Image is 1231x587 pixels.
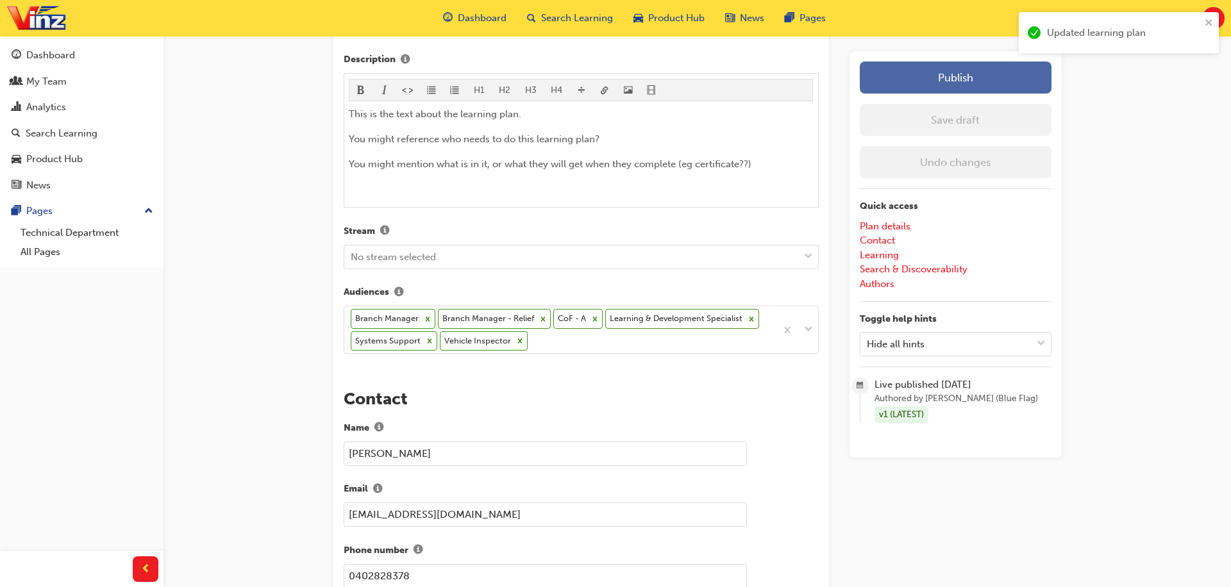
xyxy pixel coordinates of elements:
button: Pages [5,199,158,223]
div: Product Hub [26,152,83,167]
a: pages-iconPages [775,5,836,31]
div: Hide all hints [867,336,925,351]
button: format_italic-icon [373,79,397,101]
span: image-icon [624,86,633,97]
a: news-iconNews [715,5,775,31]
span: prev-icon [141,561,151,577]
a: guage-iconDashboard [433,5,517,31]
span: This is the text about the learning plan. [349,108,521,120]
button: Phone number [408,542,428,559]
span: Live published [DATE] [875,377,1051,392]
div: No stream selected. [351,250,439,265]
span: up-icon [144,203,153,220]
span: calendar-icon [857,378,864,394]
span: pages-icon [12,206,21,217]
div: CoF - A [554,310,588,328]
a: Search & Discoverability [860,263,967,275]
div: Pages [26,204,53,219]
button: Name [369,420,389,436]
span: info-icon [394,288,403,299]
a: Analytics [5,95,158,119]
p: Quick access [860,199,1051,214]
span: Audiences [344,285,389,300]
span: info-icon [401,55,410,66]
a: Learning [860,249,899,261]
div: v1 (LATEST) [875,406,928,424]
div: Dashboard [26,48,75,63]
label: Description [344,52,819,69]
span: news-icon [12,180,21,192]
span: Authored by [PERSON_NAME] (Blue Flag) [875,392,1051,406]
button: Email [368,481,387,498]
a: Dashboard [5,44,158,67]
button: H1 [467,79,492,101]
a: My Team [5,70,158,94]
button: divider-icon [570,79,594,101]
span: down-icon [804,322,813,338]
span: format_monospace-icon [403,86,412,97]
a: Product Hub [5,147,158,171]
span: You might mention what is in it, or what they will get when they complete (eg certificate??) [349,158,751,170]
button: Publish [860,62,1051,94]
button: Save draft [860,104,1051,136]
h2: Contact [344,389,819,409]
span: car-icon [633,10,643,26]
span: car-icon [12,154,21,165]
a: Plan details [860,220,910,232]
div: My Team [26,74,67,89]
a: News [5,174,158,197]
button: H4 [544,79,570,101]
span: divider-icon [577,86,586,97]
button: DashboardMy TeamAnalyticsSearch LearningProduct HubNews [5,41,158,199]
button: Undo changes [860,146,1051,178]
button: Description [396,52,415,69]
button: format_monospace-icon [396,79,420,101]
span: down-icon [1037,336,1046,352]
div: Branch Manager - Relief [439,310,536,328]
p: Toggle help hints [860,312,1051,327]
span: You might reference who needs to do this learning plan? [349,133,599,145]
img: vinz [6,4,66,33]
span: chart-icon [12,102,21,113]
span: Dashboard [458,11,507,26]
label: Name [344,420,819,436]
span: Search Learning [541,11,613,26]
button: Audiences [389,285,408,301]
span: Pages [800,11,826,26]
button: image-icon [617,79,641,101]
div: Vehicle Inspector [440,332,513,351]
div: Updated learning plan [1047,26,1201,40]
button: close [1205,17,1214,32]
span: video-icon [647,86,656,97]
button: format_bold-icon [349,79,373,101]
span: info-icon [380,226,389,237]
a: car-iconProduct Hub [623,5,715,31]
span: news-icon [725,10,735,26]
span: search-icon [527,10,536,26]
div: Branch Manager [351,310,421,328]
button: format_ol-icon [443,79,467,101]
a: Authors [860,278,894,290]
a: Technical Department [15,223,158,243]
span: info-icon [414,545,423,556]
span: Product Hub [648,11,705,26]
span: format_italic-icon [380,86,389,97]
button: link-icon [593,79,617,101]
a: search-iconSearch Learning [517,5,623,31]
span: guage-icon [12,50,21,62]
button: H3 [518,79,544,101]
span: guage-icon [443,10,453,26]
div: Analytics [26,100,66,115]
button: Gv [1202,7,1225,29]
label: Phone number [344,542,819,559]
a: All Pages [15,242,158,262]
a: Search Learning [5,122,158,145]
span: info-icon [374,423,383,434]
span: people-icon [12,76,21,88]
span: search-icon [12,128,21,140]
button: Stream [375,223,394,240]
div: Search Learning [26,126,97,141]
button: format_ul-icon [420,79,444,101]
